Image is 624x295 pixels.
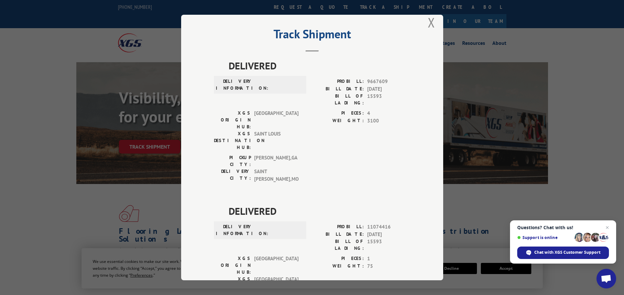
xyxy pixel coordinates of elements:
span: [DATE] [367,85,410,93]
label: BILL DATE: [312,231,364,238]
span: 3100 [367,117,410,125]
label: DELIVERY INFORMATION: [216,78,253,92]
h2: Track Shipment [214,29,410,42]
span: 15593 [367,238,410,252]
span: 1 [367,255,410,263]
label: XGS ORIGIN HUB: [214,110,251,130]
span: 15593 [367,93,410,106]
span: DELIVERED [229,204,410,218]
span: Support is online [517,235,572,240]
label: PICKUP CITY: [214,154,251,168]
span: SAINT [PERSON_NAME] , MO [254,168,298,183]
label: BILL OF LADING: [312,93,364,106]
label: XGS ORIGIN HUB: [214,255,251,276]
span: DELIVERED [229,58,410,73]
span: [DATE] [367,231,410,238]
label: BILL OF LADING: [312,238,364,252]
label: BILL DATE: [312,85,364,93]
span: [GEOGRAPHIC_DATA] [254,255,298,276]
span: 75 [367,263,410,270]
span: 11074416 [367,223,410,231]
label: WEIGHT: [312,117,364,125]
label: PIECES: [312,110,364,117]
label: XGS DESTINATION HUB: [214,130,251,151]
label: PROBILL: [312,78,364,85]
span: 4 [367,110,410,117]
label: PROBILL: [312,223,364,231]
span: Close chat [603,224,611,231]
span: [GEOGRAPHIC_DATA] [254,110,298,130]
label: DELIVERY INFORMATION: [216,223,253,237]
label: PIECES: [312,255,364,263]
span: Questions? Chat with us! [517,225,609,230]
span: SAINT LOUIS [254,130,298,151]
button: Close modal [428,14,435,31]
span: 9667609 [367,78,410,85]
div: Chat with XGS Customer Support [517,247,609,259]
span: [PERSON_NAME] , GA [254,154,298,168]
label: WEIGHT: [312,263,364,270]
label: DELIVERY CITY: [214,168,251,183]
div: Open chat [596,269,616,288]
span: Chat with XGS Customer Support [534,249,600,255]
